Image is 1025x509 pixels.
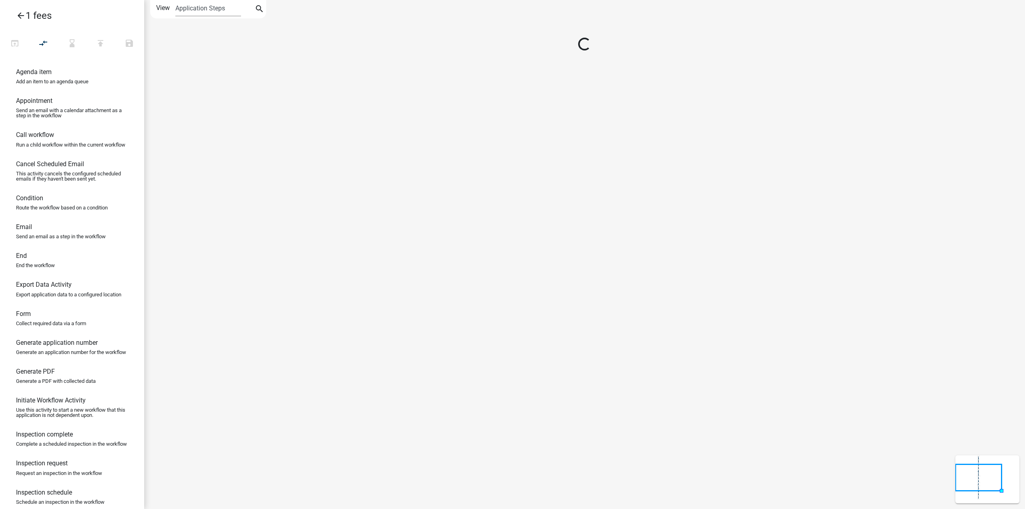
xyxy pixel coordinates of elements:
i: search [255,4,264,15]
p: Use this activity to start a new workflow that this application is not dependent upon. [16,407,128,418]
button: Save [115,35,144,52]
p: Route the workflow based on a condition [16,205,108,210]
button: Auto Layout [29,35,58,52]
div: Workflow actions [0,35,144,54]
h6: End [16,252,27,260]
p: This activity cancels the configured scheduled emails if they haven't been sent yet. [16,171,128,181]
p: Export application data to a configured location [16,292,121,297]
p: Request an inspection in the workflow [16,471,102,476]
h6: Inspection request [16,459,68,467]
p: End the workflow [16,263,55,268]
h6: Agenda item [16,68,52,76]
h6: Form [16,310,31,318]
p: Generate an application number for the workflow [16,350,126,355]
h6: Email [16,223,32,231]
i: save [125,38,134,50]
h6: Appointment [16,97,52,105]
i: arrow_back [16,11,26,22]
p: Collect required data via a form [16,321,86,326]
i: hourglass_bottom [67,38,77,50]
button: Validating Workflow [58,35,86,52]
h6: Inspection schedule [16,489,72,496]
p: Generate a PDF with collected data [16,378,96,384]
h6: Generate PDF [16,368,55,375]
p: Schedule an inspection in the workflow [16,499,105,505]
i: open_in_browser [10,38,20,50]
button: Test Workflow [0,35,29,52]
p: Run a child workflow within the current workflow [16,142,125,147]
p: Send an email with a calendar attachment as a step in the workflow [16,108,128,118]
h6: Condition [16,194,43,202]
h6: Inspection complete [16,431,73,438]
button: Publish [86,35,115,52]
button: search [253,3,266,16]
i: publish [96,38,105,50]
p: Add an item to an agenda queue [16,79,88,84]
p: Send an email as a step in the workflow [16,234,106,239]
a: 1 fees [6,6,131,25]
i: compare_arrows [39,38,48,50]
h6: Call workflow [16,131,54,139]
h6: Export Data Activity [16,281,72,288]
p: Complete a scheduled inspection in the workflow [16,441,127,447]
h6: Generate application number [16,339,98,346]
h6: Initiate Workflow Activity [16,396,86,404]
h6: Cancel Scheduled Email [16,160,84,168]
